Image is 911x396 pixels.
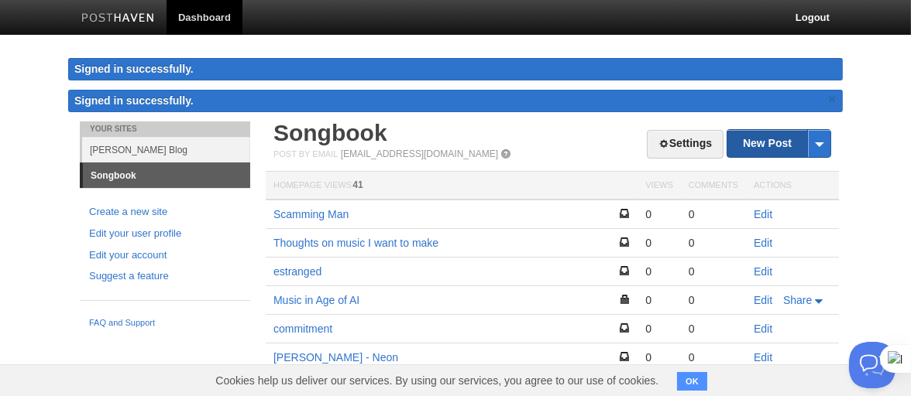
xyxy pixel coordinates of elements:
span: 41 [352,179,363,190]
iframe: Help Scout Beacon - Open [849,342,896,388]
a: commitment [273,323,332,335]
a: New Post [727,130,830,157]
div: 0 [645,265,672,278]
div: Signed in successfully. [68,58,843,80]
div: 0 [689,350,738,364]
a: Edit [754,323,772,335]
a: Edit [754,351,772,364]
a: Thoughts on music I want to make [273,237,438,249]
a: × [825,90,839,109]
div: 0 [689,293,738,307]
a: Edit your account [89,247,241,264]
a: FAQ and Support [89,316,241,330]
a: Create a new site [89,204,241,220]
a: [PERSON_NAME] - Neon [273,351,398,364]
span: Signed in successfully. [74,94,194,107]
div: 0 [689,265,738,278]
button: OK [677,372,707,391]
span: Share [783,294,812,306]
span: Cookies help us deliver our services. By using our services, you agree to our use of cookies. [200,365,674,396]
div: 0 [645,293,672,307]
a: Songbook [273,120,387,145]
img: Posthaven-bar [81,13,155,25]
a: Edit [754,265,772,278]
div: 0 [645,236,672,250]
a: Songbook [83,163,250,188]
a: Settings [647,130,724,159]
th: Homepage Views [266,172,638,200]
a: Music in Age of AI [273,294,359,306]
th: Comments [681,172,746,200]
a: Edit your user profile [89,226,241,242]
div: 0 [689,236,738,250]
a: [PERSON_NAME] Blog [82,137,250,162]
div: 0 [689,207,738,221]
th: Views [638,172,680,200]
a: Suggest a feature [89,268,241,285]
th: Actions [746,172,839,200]
div: 0 [645,322,672,336]
div: 0 [645,350,672,364]
a: [EMAIL_ADDRESS][DOMAIN_NAME] [341,148,498,159]
a: Scamming Man [273,208,349,220]
a: Edit [754,237,772,249]
div: 0 [645,207,672,221]
li: Your Sites [80,121,250,137]
a: Edit [754,294,772,306]
a: Edit [754,208,772,220]
span: Post by Email [273,149,338,159]
a: estranged [273,265,321,278]
div: 0 [689,322,738,336]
